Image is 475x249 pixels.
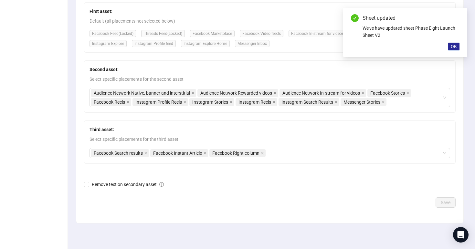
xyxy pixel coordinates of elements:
[334,100,338,104] span: close
[382,100,385,104] span: close
[453,227,469,243] div: Open Intercom Messenger
[200,89,272,97] span: Audience Network Rewarded videos
[452,14,459,21] a: Close
[451,44,457,49] span: OK
[279,98,339,106] span: Instagram Search Results
[89,181,166,188] span: Remove text on secondary asset
[94,99,125,106] span: Facebook Reels
[94,150,143,157] span: Facebook Search results
[90,30,136,37] span: Facebook Feed (Locked)
[448,43,459,50] button: OK
[90,76,450,83] span: Select specific placements for the second asset
[363,25,459,39] div: We've have updated sheet Phase Eight Launch Sheet V2
[341,98,386,106] span: Messenger Stories
[236,98,277,106] span: Instagram Reels
[212,150,259,157] span: Facebook Right column
[436,197,456,208] button: Save
[91,98,131,106] span: Facebook Reels
[132,40,176,47] span: Instagram Profile feed
[159,182,164,187] span: question-circle
[281,99,333,106] span: Instagram Search Results
[144,151,147,155] span: close
[181,40,230,47] span: Instagram Explore Home
[183,100,186,104] span: close
[191,91,195,95] span: close
[406,91,409,95] span: close
[150,149,208,157] span: Facebook Instant Article
[132,98,188,106] span: Instagram Profile Reels
[197,89,278,97] span: Audience Network Rewarded videos
[229,100,233,104] span: close
[343,99,380,106] span: Messenger Stories
[90,9,112,14] strong: First asset:
[240,30,283,37] span: Facebook Video feeds
[91,149,149,157] span: Facebook Search results
[235,40,269,47] span: Messenger Inbox
[192,99,228,106] span: Instagram Stories
[141,30,185,37] span: Threads Feed (Locked)
[135,99,182,106] span: Instagram Profile Reels
[367,89,411,97] span: Facebook Stories
[361,91,364,95] span: close
[351,14,359,22] span: check-circle
[90,127,114,132] strong: Third asset:
[153,150,202,157] span: Facebook Instant Article
[209,149,266,157] span: Facebook Right column
[90,67,119,72] strong: Second asset:
[289,30,346,37] span: Facebook In-stream for videos
[238,99,271,106] span: Instagram Reels
[90,40,127,47] span: Instagram Explore
[272,100,276,104] span: close
[94,89,190,97] span: Audience Network Native, banner and interstitial
[363,14,459,22] div: Sheet updated
[261,151,264,155] span: close
[90,17,450,25] span: Default (all placements not selected below)
[370,89,405,97] span: Facebook Stories
[91,89,196,97] span: Audience Network Native, banner and interstitial
[190,30,235,37] span: Facebook Marketplace
[126,100,130,104] span: close
[273,91,277,95] span: close
[203,151,206,155] span: close
[282,89,360,97] span: Audience Network In-stream for videos
[90,136,450,143] span: Select specific placements for the third asset
[189,98,234,106] span: Instagram Stories
[280,89,366,97] span: Audience Network In-stream for videos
